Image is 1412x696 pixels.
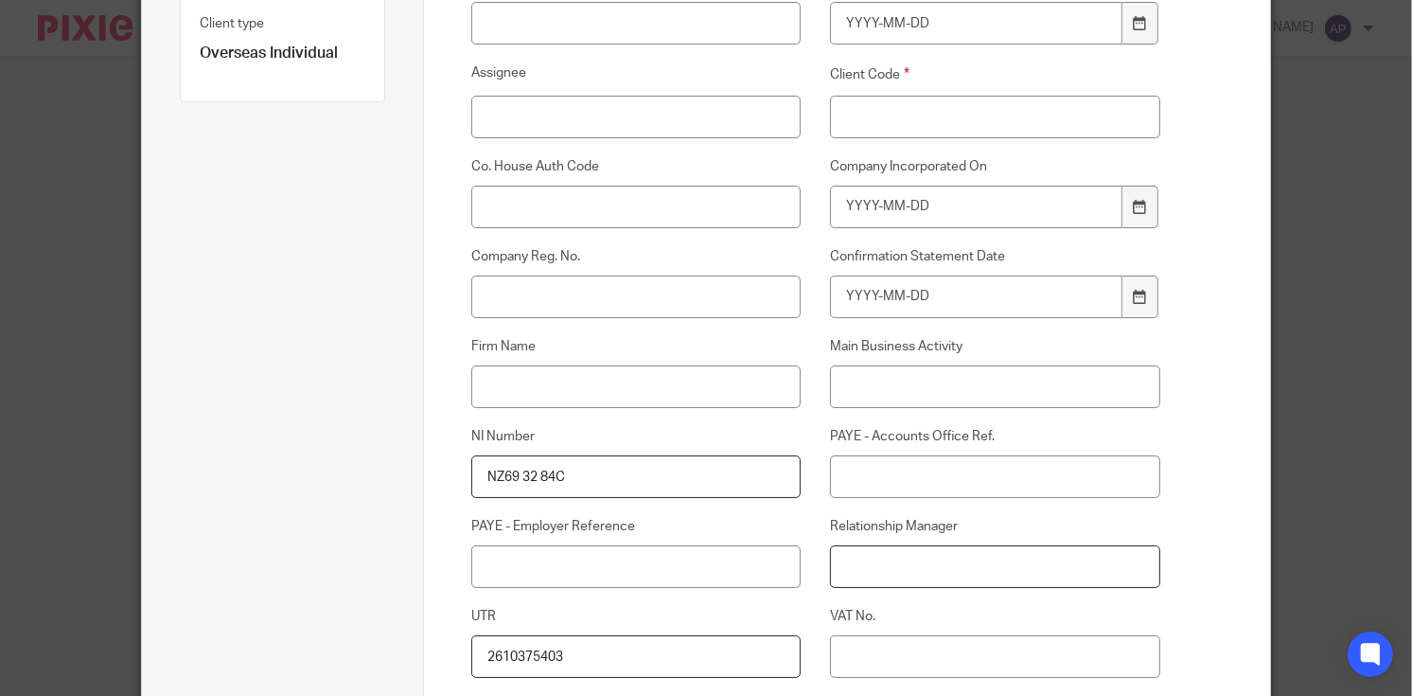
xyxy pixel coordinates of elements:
[471,157,801,176] label: Co. House Auth Code
[830,157,1159,176] label: Company Incorporated On
[830,607,1159,626] label: VAT No.
[471,607,801,626] label: UTR
[830,337,1159,356] label: Main Business Activity
[830,517,1159,536] label: Relationship Manager
[830,2,1121,45] input: YYYY-MM-DD
[830,63,1159,85] label: Client Code
[200,14,264,33] label: Client type
[471,63,801,85] label: Assignee
[830,276,1121,318] input: YYYY-MM-DD
[471,517,801,536] label: PAYE - Employer Reference
[830,186,1121,228] input: YYYY-MM-DD
[830,427,1159,446] label: PAYE - Accounts Office Ref.
[471,247,801,266] label: Company Reg. No.
[471,337,801,356] label: Firm Name
[200,44,365,63] p: Overseas Individual
[471,427,801,446] label: NI Number
[830,247,1159,266] label: Confirmation Statement Date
